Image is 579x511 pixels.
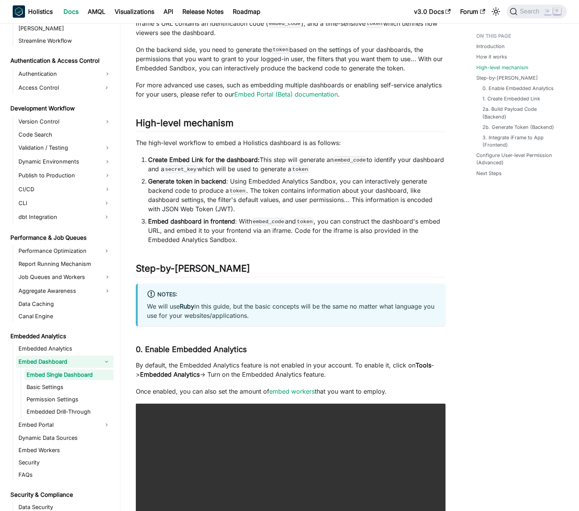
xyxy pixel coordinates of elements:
[476,64,528,71] a: High-level mechanism
[110,5,159,18] a: Visualizations
[100,245,113,257] button: Expand sidebar category 'Performance Optimization'
[16,343,113,354] a: Embedded Analytics
[16,457,113,468] a: Security
[16,23,113,34] a: [PERSON_NAME]
[507,5,566,18] button: Search (Command+K)
[482,134,559,149] a: 3. Integrate iFrame to App (Frontend)
[16,82,100,94] a: Access Control
[136,387,446,396] p: Once enabled, you can also set the amount of that you want to employ.
[517,8,544,15] span: Search
[136,345,446,354] h3: 0. Enable Embedded Analytics
[24,369,113,380] a: Embed Single Dashboard
[8,489,113,500] a: Security & Compliance
[269,387,315,395] a: embed workers
[148,155,446,174] li: This step will generate an to identify your dashboard and a which will be used to generate a
[13,5,53,18] a: HolisticsHolistics
[228,5,265,18] a: Roadmap
[148,177,446,214] li: : Using Embedded Analytics Sandbox, you can interactively generate backend code to produce a . Th...
[100,419,113,431] button: Expand sidebar category 'Embed Portal'
[16,285,113,297] a: Aggregate Awareness
[16,129,113,140] a: Code Search
[482,124,554,131] a: 2b. Generate Token (Backend)
[16,183,113,195] a: CI/CD
[365,20,383,27] code: token
[16,445,113,456] a: Embed Workers
[164,165,198,173] code: secret_key
[8,55,113,66] a: Authentication & Access Control
[16,115,113,128] a: Version Control
[136,80,446,99] p: For more advanced use cases, such as embedding multiple dashboards or enabling self-service analy...
[28,7,53,16] b: Holistics
[16,259,113,269] a: Report Running Mechanism
[456,5,490,18] a: Forum
[59,5,83,18] a: Docs
[83,5,110,18] a: AMQL
[136,10,446,37] p: On the front-end side, the Holistics dashboard is embedded into your application using . The ifra...
[24,382,113,392] a: Basic Settings
[24,406,113,417] a: Embedded Drill-Through
[252,218,285,225] code: embed_code
[16,271,113,283] a: Job Queues and Workers
[272,46,290,53] code: token
[476,74,538,82] a: Step-by-[PERSON_NAME]
[16,197,100,209] a: CLI
[229,187,247,195] code: token
[136,263,446,277] h2: Step-by-[PERSON_NAME]
[482,85,554,92] a: 0. Enable Embedded Analytics
[148,177,226,185] strong: Generate token in backend
[16,299,113,309] a: Data Caching
[476,170,502,177] a: Next Steps
[234,90,338,98] a: Embed Portal (Beta) documentation
[16,169,113,182] a: Publish to Production
[476,152,562,166] a: Configure User-level Permission (Advanced)
[140,371,200,378] strong: Embedded Analytics
[16,68,113,80] a: Authentication
[136,138,446,147] p: The high-level workflow to embed a Holistics dashboard is as follows:
[415,361,431,369] strong: Tools
[136,45,446,73] p: On the backend side, you need to generate the based on the settings of your dashboards, the permi...
[159,5,178,18] a: API
[16,469,113,480] a: FAQs
[8,331,113,342] a: Embedded Analytics
[8,232,113,243] a: Performance & Job Queues
[100,211,113,223] button: Expand sidebar category 'dbt Integration'
[180,302,194,310] strong: Ruby
[148,217,446,244] li: : With and , you can construct the dashboard's embed URL, and embed it to your frontend via an if...
[8,103,113,114] a: Development Workflow
[476,43,505,50] a: Introduction
[148,217,235,225] strong: Embed dashboard in frontend
[100,197,113,209] button: Expand sidebar category 'CLI'
[16,211,100,223] a: dbt Integration
[178,5,228,18] a: Release Notes
[16,245,100,257] a: Performance Optimization
[100,82,113,94] button: Expand sidebar category 'Access Control'
[268,20,302,27] code: embed_code
[16,142,113,154] a: Validation / Testing
[291,165,309,173] code: token
[100,356,113,368] button: Collapse sidebar category 'Embed Dashboard'
[24,394,113,405] a: Permission Settings
[409,5,456,18] a: v3.0 Docs
[482,105,559,120] a: 2a. Build Payload Code (Backend)
[16,35,113,46] a: Streamline Workflow
[136,361,446,379] p: By default, the Embedded Analytics feature is not enabled in your account. To enable it, click on...
[16,356,100,368] a: Embed Dashboard
[13,5,25,18] img: Holistics
[148,156,260,164] strong: Create Embed Link for the dashboard:
[5,23,120,511] nav: Docs sidebar
[136,117,446,132] h2: High-level mechanism
[16,433,113,443] a: Dynamic Data Sources
[544,8,552,15] kbd: ⌘
[482,95,540,102] a: 1. Create Embedded Link
[476,53,507,60] a: How it works
[16,155,113,168] a: Dynamic Environments
[553,8,561,15] kbd: K
[147,290,436,300] div: Notes:
[296,218,314,225] code: token
[334,156,367,164] code: embed_code
[490,5,502,18] button: Switch between dark and light mode (currently light mode)
[16,419,100,431] a: Embed Portal
[16,311,113,322] a: Canal Engine
[147,302,436,320] p: We will use in this guide, but the basic concepts will be the same no matter what language you us...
